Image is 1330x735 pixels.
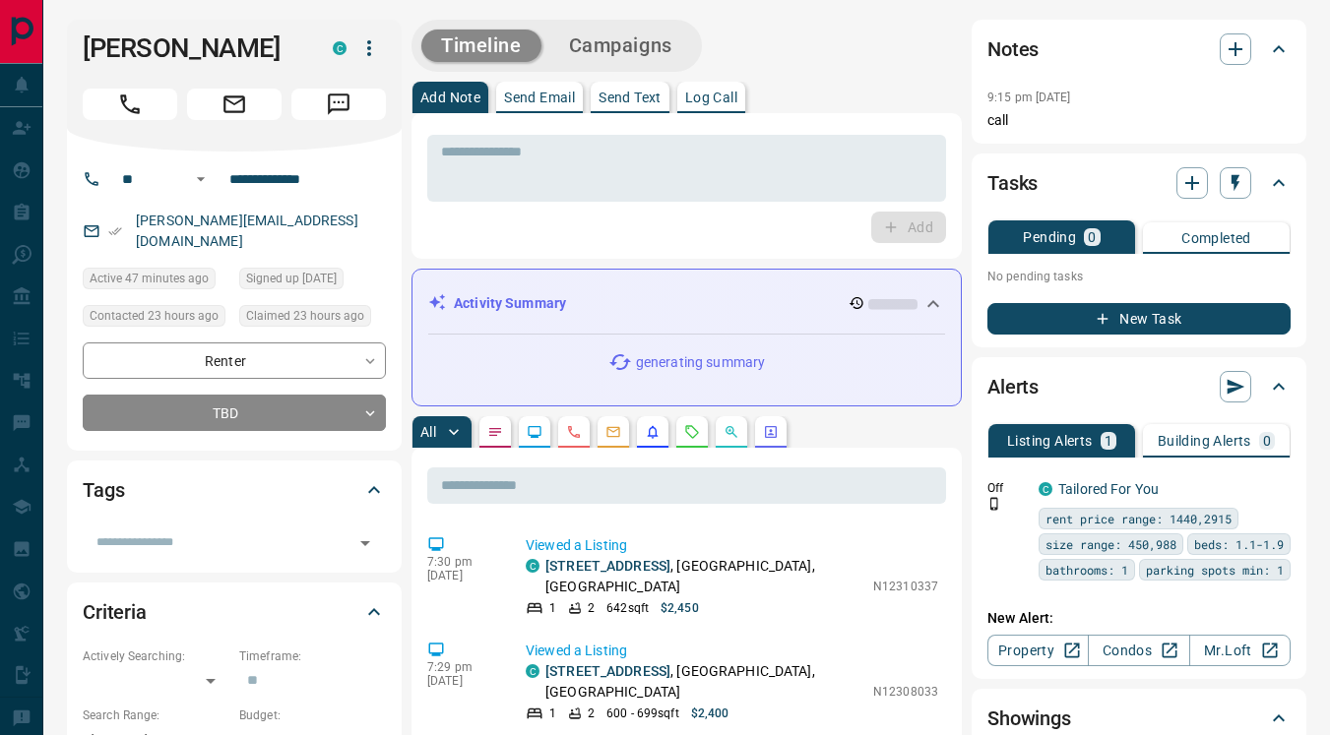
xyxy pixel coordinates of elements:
[1105,434,1112,448] p: 1
[545,558,670,574] a: [STREET_ADDRESS]
[987,371,1039,402] h2: Alerts
[605,424,621,440] svg: Emails
[83,596,147,628] h2: Criteria
[987,91,1071,104] p: 9:15 pm [DATE]
[606,599,649,617] p: 642 sqft
[987,167,1038,199] h2: Tasks
[549,704,556,722] p: 1
[724,424,739,440] svg: Opportunities
[526,559,539,573] div: condos.ca
[83,32,303,64] h1: [PERSON_NAME]
[189,167,213,191] button: Open
[987,110,1291,131] p: call
[545,556,863,597] p: , [GEOGRAPHIC_DATA], [GEOGRAPHIC_DATA]
[1088,635,1189,666] a: Condos
[987,33,1039,65] h2: Notes
[1158,434,1251,448] p: Building Alerts
[1058,481,1159,497] a: Tailored For You
[83,706,229,724] p: Search Range:
[661,599,699,617] p: $2,450
[108,224,122,238] svg: Email Verified
[685,91,737,104] p: Log Call
[351,529,379,557] button: Open
[427,569,496,582] p: [DATE]
[545,663,670,679] a: [STREET_ADDRESS]
[1146,560,1284,580] span: parking spots min: 1
[873,683,938,701] p: N12308033
[246,306,364,326] span: Claimed 23 hours ago
[239,706,386,724] p: Budget:
[1045,509,1232,528] span: rent price range: 1440,2915
[527,424,542,440] svg: Lead Browsing Activity
[83,474,124,506] h2: Tags
[83,588,386,636] div: Criteria
[987,608,1291,629] p: New Alert:
[421,30,541,62] button: Timeline
[526,664,539,678] div: condos.ca
[1007,434,1093,448] p: Listing Alerts
[599,91,662,104] p: Send Text
[588,704,595,722] p: 2
[1088,230,1096,244] p: 0
[636,352,765,373] p: generating summary
[1045,560,1128,580] span: bathrooms: 1
[420,91,480,104] p: Add Note
[420,425,436,439] p: All
[987,635,1089,666] a: Property
[763,424,779,440] svg: Agent Actions
[504,91,575,104] p: Send Email
[987,262,1291,291] p: No pending tasks
[246,269,337,288] span: Signed up [DATE]
[1263,434,1271,448] p: 0
[291,89,386,120] span: Message
[606,704,678,722] p: 600 - 699 sqft
[588,599,595,617] p: 2
[987,303,1291,335] button: New Task
[1039,482,1052,496] div: condos.ca
[83,342,386,379] div: Renter
[90,306,219,326] span: Contacted 23 hours ago
[526,535,938,556] p: Viewed a Listing
[239,305,386,333] div: Sun Aug 17 2025
[187,89,282,120] span: Email
[83,305,229,333] div: Sun Aug 17 2025
[987,497,1001,511] svg: Push Notification Only
[427,674,496,688] p: [DATE]
[239,647,386,665] p: Timeframe:
[1194,534,1284,554] span: beds: 1.1-1.9
[83,89,177,120] span: Call
[549,599,556,617] p: 1
[545,661,863,703] p: , [GEOGRAPHIC_DATA], [GEOGRAPHIC_DATA]
[873,578,938,595] p: N12310337
[684,424,700,440] svg: Requests
[526,641,938,661] p: Viewed a Listing
[333,41,347,55] div: condos.ca
[428,285,945,322] div: Activity Summary
[83,647,229,665] p: Actively Searching:
[987,703,1071,734] h2: Showings
[427,660,496,674] p: 7:29 pm
[987,479,1027,497] p: Off
[427,555,496,569] p: 7:30 pm
[136,213,358,249] a: [PERSON_NAME][EMAIL_ADDRESS][DOMAIN_NAME]
[566,424,582,440] svg: Calls
[83,268,229,295] div: Mon Aug 18 2025
[454,293,566,314] p: Activity Summary
[1189,635,1291,666] a: Mr.Loft
[987,363,1291,410] div: Alerts
[90,269,209,288] span: Active 47 minutes ago
[487,424,503,440] svg: Notes
[1023,230,1076,244] p: Pending
[987,159,1291,207] div: Tasks
[987,26,1291,73] div: Notes
[1181,231,1251,245] p: Completed
[645,424,661,440] svg: Listing Alerts
[549,30,692,62] button: Campaigns
[83,466,386,514] div: Tags
[239,268,386,295] div: Sun Aug 17 2025
[83,395,386,431] div: TBD
[691,704,729,722] p: $2,400
[1045,534,1176,554] span: size range: 450,988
